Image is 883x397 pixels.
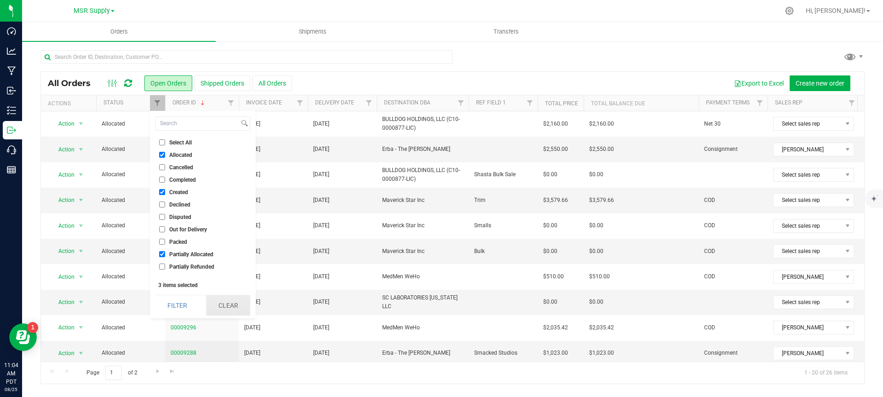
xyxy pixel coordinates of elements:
[105,366,122,380] input: 1
[313,272,329,281] span: [DATE]
[4,361,18,386] p: 11:04 AM PDT
[584,95,699,111] th: Total Balance Due
[844,95,860,111] a: Filter
[171,349,196,357] a: 00009288
[159,189,165,195] input: Created
[382,145,463,154] span: Erba - The [PERSON_NAME]
[98,28,140,36] span: Orders
[382,349,463,357] span: Erba - The [PERSON_NAME]
[775,99,803,106] a: Sales Rep
[169,152,192,158] span: Allocated
[159,214,165,220] input: Disputed
[474,349,517,357] span: Smacked Studios
[102,323,160,332] span: Allocated
[103,99,123,106] a: Status
[292,95,308,111] a: Filter
[774,270,842,283] span: [PERSON_NAME]
[543,170,557,179] span: $0.00
[50,347,75,360] span: Action
[589,145,614,154] span: $2,550.00
[313,298,329,306] span: [DATE]
[195,75,250,91] button: Shipped Orders
[589,349,614,357] span: $1,023.00
[27,322,38,333] iframe: Resource center unread badge
[169,239,187,245] span: Packed
[75,117,87,130] span: select
[589,196,614,205] span: $3,579.66
[313,196,329,205] span: [DATE]
[50,117,75,130] span: Action
[543,272,564,281] span: $510.00
[224,95,239,111] a: Filter
[522,95,538,111] a: Filter
[543,196,568,205] span: $3,579.66
[7,126,16,135] inline-svg: Outbound
[75,296,87,309] span: select
[543,145,568,154] span: $2,550.00
[589,170,603,179] span: $0.00
[22,22,216,41] a: Orders
[790,75,850,91] button: Create new order
[50,219,75,232] span: Action
[75,321,87,334] span: select
[169,165,193,170] span: Cancelled
[172,99,206,106] a: Order ID
[102,221,160,230] span: Allocated
[169,214,191,220] span: Disputed
[543,247,557,256] span: $0.00
[75,270,87,283] span: select
[50,321,75,334] span: Action
[50,194,75,207] span: Action
[704,196,762,205] span: COD
[7,145,16,155] inline-svg: Call Center
[589,221,603,230] span: $0.00
[774,168,842,181] span: Select sales rep
[252,75,292,91] button: All Orders
[545,100,578,107] a: Total Price
[102,247,160,256] span: Allocated
[50,143,75,156] span: Action
[102,349,160,357] span: Allocated
[384,99,430,106] a: Destination DBA
[159,201,165,207] input: Declined
[169,227,207,232] span: Out for Delivery
[543,349,568,357] span: $1,023.00
[158,282,247,288] div: 3 items selected
[313,145,329,154] span: [DATE]
[704,272,762,281] span: COD
[774,347,842,360] span: [PERSON_NAME]
[774,321,842,334] span: [PERSON_NAME]
[382,196,463,205] span: Maverick Star Inc
[75,219,87,232] span: select
[797,366,855,380] span: 1 - 20 of 26 items
[206,295,250,316] button: Clear
[102,170,160,179] span: Allocated
[102,120,160,128] span: Allocated
[166,366,179,378] a: Go to the last page
[796,80,844,87] span: Create new order
[752,95,768,111] a: Filter
[102,196,160,205] span: Allocated
[774,219,842,232] span: Select sales rep
[589,120,614,128] span: $2,160.00
[169,202,190,207] span: Declined
[156,117,239,130] input: Search
[159,177,165,183] input: Completed
[382,115,463,132] span: BULLDOG HOLDINGS, LLC (C10-0000877-LIC)
[159,152,165,158] input: Allocated
[474,170,516,179] span: Shasta Bulk Sale
[159,239,165,245] input: Packed
[476,99,506,106] a: Ref Field 1
[313,221,329,230] span: [DATE]
[75,194,87,207] span: select
[159,251,165,257] input: Partially Allocated
[48,100,92,107] div: Actions
[7,106,16,115] inline-svg: Inventory
[313,170,329,179] span: [DATE]
[589,298,603,306] span: $0.00
[313,247,329,256] span: [DATE]
[150,95,165,111] a: Filter
[50,270,75,283] span: Action
[313,349,329,357] span: [DATE]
